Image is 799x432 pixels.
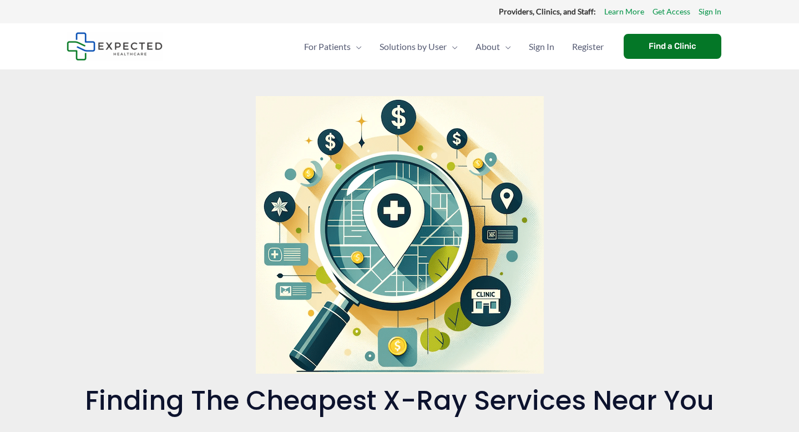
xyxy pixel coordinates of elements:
a: For PatientsMenu Toggle [295,27,371,66]
a: Solutions by UserMenu Toggle [371,27,467,66]
img: A magnifying glass over a stylized map marked with cost-effective icons, all set against a light ... [256,96,544,374]
img: Expected Healthcare Logo - side, dark font, small [67,32,163,61]
a: AboutMenu Toggle [467,27,520,66]
span: For Patients [304,27,351,66]
span: Register [572,27,604,66]
span: Menu Toggle [351,27,362,66]
a: Sign In [699,4,721,19]
a: Find a Clinic [624,34,721,59]
span: Sign In [529,27,554,66]
h1: Finding the Cheapest X-Ray Services Near You [67,385,732,417]
span: Menu Toggle [500,27,511,66]
nav: Primary Site Navigation [295,27,613,66]
a: Sign In [520,27,563,66]
a: Get Access [653,4,690,19]
a: Register [563,27,613,66]
a: Learn More [604,4,644,19]
span: Solutions by User [380,27,447,66]
span: Menu Toggle [447,27,458,66]
span: About [476,27,500,66]
strong: Providers, Clinics, and Staff: [499,7,596,16]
